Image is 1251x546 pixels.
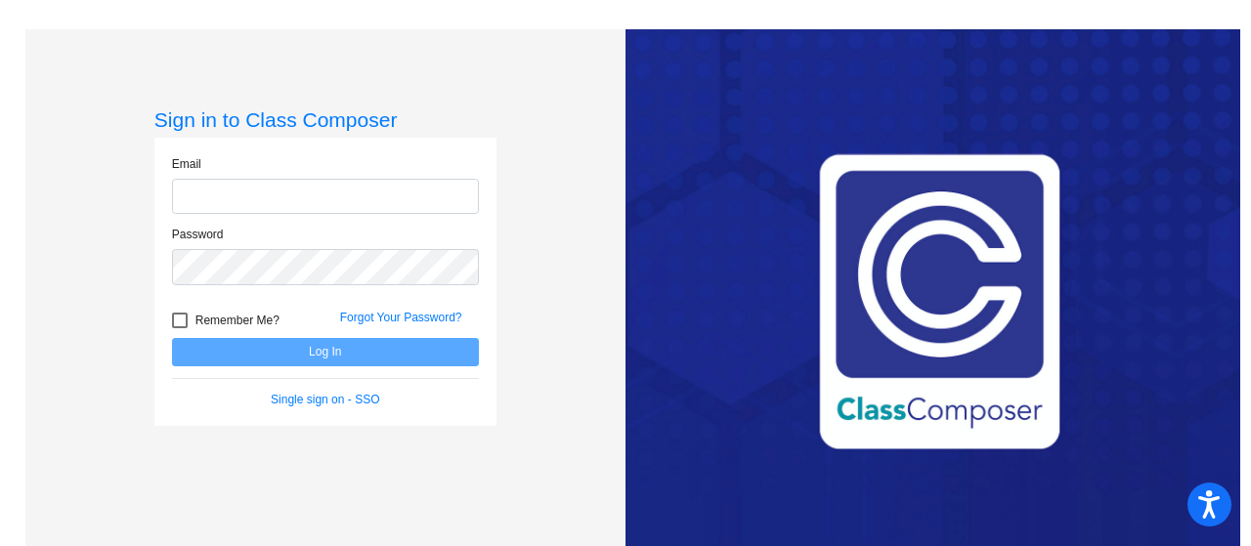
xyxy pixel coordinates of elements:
button: Log In [172,338,479,366]
h3: Sign in to Class Composer [154,107,496,132]
span: Remember Me? [195,309,280,332]
a: Forgot Your Password? [340,311,462,324]
label: Password [172,226,224,243]
label: Email [172,155,201,173]
a: Single sign on - SSO [271,393,379,406]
